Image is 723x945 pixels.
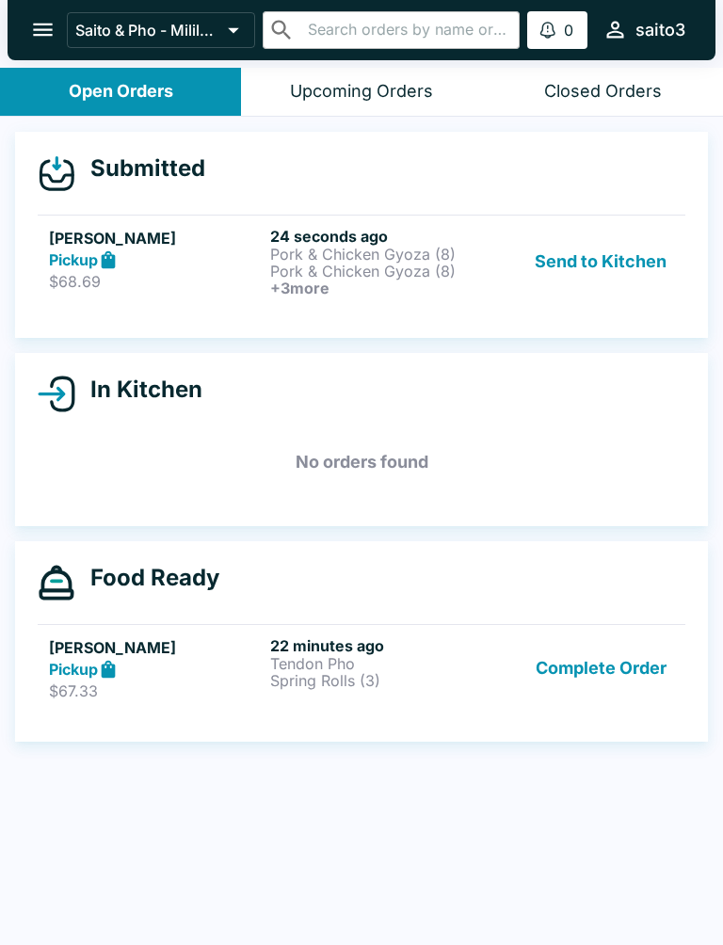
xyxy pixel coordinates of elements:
[38,428,685,496] h5: No orders found
[544,81,662,103] div: Closed Orders
[19,6,67,54] button: open drawer
[564,21,573,40] p: 0
[270,636,484,655] h6: 22 minutes ago
[270,246,484,263] p: Pork & Chicken Gyoza (8)
[49,636,263,659] h5: [PERSON_NAME]
[49,681,263,700] p: $67.33
[270,263,484,280] p: Pork & Chicken Gyoza (8)
[49,250,98,269] strong: Pickup
[75,376,202,404] h4: In Kitchen
[67,12,255,48] button: Saito & Pho - Mililani
[49,227,263,249] h5: [PERSON_NAME]
[302,17,511,43] input: Search orders by name or phone number
[270,280,484,296] h6: + 3 more
[38,215,685,308] a: [PERSON_NAME]Pickup$68.6924 seconds agoPork & Chicken Gyoza (8)Pork & Chicken Gyoza (8)+3moreSend...
[635,19,685,41] div: saito3
[528,636,674,701] button: Complete Order
[38,624,685,713] a: [PERSON_NAME]Pickup$67.3322 minutes agoTendon PhoSpring Rolls (3)Complete Order
[49,272,263,291] p: $68.69
[75,154,205,183] h4: Submitted
[270,227,484,246] h6: 24 seconds ago
[49,660,98,679] strong: Pickup
[69,81,173,103] div: Open Orders
[270,672,484,689] p: Spring Rolls (3)
[527,227,674,296] button: Send to Kitchen
[270,655,484,672] p: Tendon Pho
[595,9,693,50] button: saito3
[75,21,220,40] p: Saito & Pho - Mililani
[290,81,433,103] div: Upcoming Orders
[75,564,219,592] h4: Food Ready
